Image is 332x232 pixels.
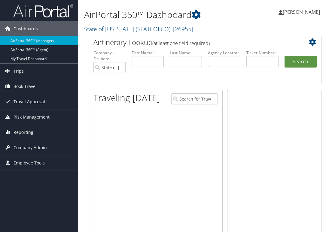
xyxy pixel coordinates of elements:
[170,50,202,56] label: Last Name:
[14,64,24,79] span: Trips
[279,3,326,21] a: [PERSON_NAME]
[84,25,193,33] a: State of [US_STATE]
[170,25,193,33] span: , [ 26955 ]
[136,25,170,33] span: ( STATEOFCO )
[132,50,164,56] label: First Name:
[283,9,320,15] span: [PERSON_NAME]
[14,155,45,170] span: Employee Tools
[14,110,50,125] span: Risk Management
[14,140,47,155] span: Company Admin
[13,4,73,18] img: airportal-logo.png
[14,125,33,140] span: Reporting
[14,94,45,109] span: Travel Approval
[171,93,218,104] input: Search for Traveler
[93,37,297,47] h2: Airtinerary Lookup
[152,40,210,47] span: (at least one field required)
[14,79,37,94] span: Book Travel
[84,8,245,21] h1: AirPortal 360™ Dashboard
[285,56,317,68] button: Search
[208,50,240,56] label: Agency Locator:
[93,50,126,62] label: Company - Division:
[93,92,160,104] h1: Traveling [DATE]
[246,50,279,56] label: Ticket Number:
[14,21,38,36] span: Dashboards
